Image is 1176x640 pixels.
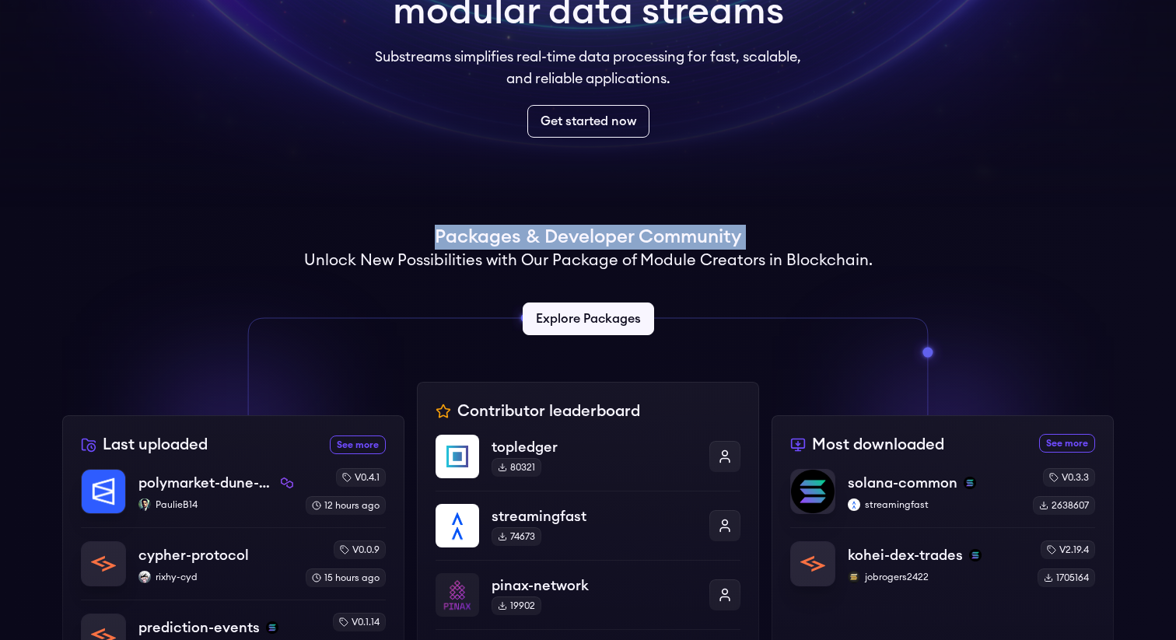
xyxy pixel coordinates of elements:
img: pinax-network [436,573,479,617]
a: See more most downloaded packages [1039,434,1095,453]
div: 2638607 [1033,496,1095,515]
div: 74673 [492,527,541,546]
p: streamingfast [848,498,1020,511]
p: topledger [492,436,697,458]
div: v0.4.1 [336,468,386,487]
img: streamingfast [848,498,860,511]
p: streamingfast [492,505,697,527]
img: cypher-protocol [82,542,125,586]
p: rixhy-cyd [138,571,293,583]
a: cypher-protocolcypher-protocolrixhy-cydrixhy-cydv0.0.915 hours ago [81,527,386,600]
a: topledgertopledger80321 [436,435,740,491]
div: v2.19.4 [1041,540,1095,559]
img: streamingfast [436,504,479,547]
a: solana-commonsolana-commonsolanastreamingfaststreamingfastv0.3.32638607 [790,468,1095,527]
img: polymarket-dune-pure [82,470,125,513]
img: rixhy-cyd [138,571,151,583]
p: prediction-events [138,617,260,638]
img: solana [969,549,982,561]
p: solana-common [848,472,957,494]
p: Substreams simplifies real-time data processing for fast, scalable, and reliable applications. [364,46,812,89]
div: 15 hours ago [306,568,386,587]
img: PaulieB14 [138,498,151,511]
img: kohei-dex-trades [791,542,835,586]
div: 19902 [492,596,541,615]
p: polymarket-dune-pure [138,472,275,494]
div: 12 hours ago [306,496,386,515]
p: PaulieB14 [138,498,293,511]
img: topledger [436,435,479,478]
img: jobrogers2422 [848,571,860,583]
img: solana [266,621,278,634]
div: v0.3.3 [1043,468,1095,487]
h1: Packages & Developer Community [435,225,741,250]
p: kohei-dex-trades [848,544,963,566]
p: jobrogers2422 [848,571,1025,583]
div: 80321 [492,458,541,477]
h2: Unlock New Possibilities with Our Package of Module Creators in Blockchain. [304,250,873,271]
img: polygon [281,477,293,489]
div: v0.1.14 [333,613,386,631]
a: pinax-networkpinax-network19902 [436,560,740,629]
a: Explore Packages [523,303,654,335]
a: streamingfaststreamingfast74673 [436,491,740,560]
img: solana-common [791,470,835,513]
div: v0.0.9 [334,540,386,559]
p: cypher-protocol [138,544,249,566]
a: kohei-dex-tradeskohei-dex-tradessolanajobrogers2422jobrogers2422v2.19.41705164 [790,527,1095,587]
div: 1705164 [1038,568,1095,587]
img: solana [964,477,976,489]
a: polymarket-dune-purepolymarket-dune-purepolygonPaulieB14PaulieB14v0.4.112 hours ago [81,468,386,527]
a: Get started now [527,105,649,138]
a: See more recently uploaded packages [330,435,386,454]
p: pinax-network [492,575,697,596]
